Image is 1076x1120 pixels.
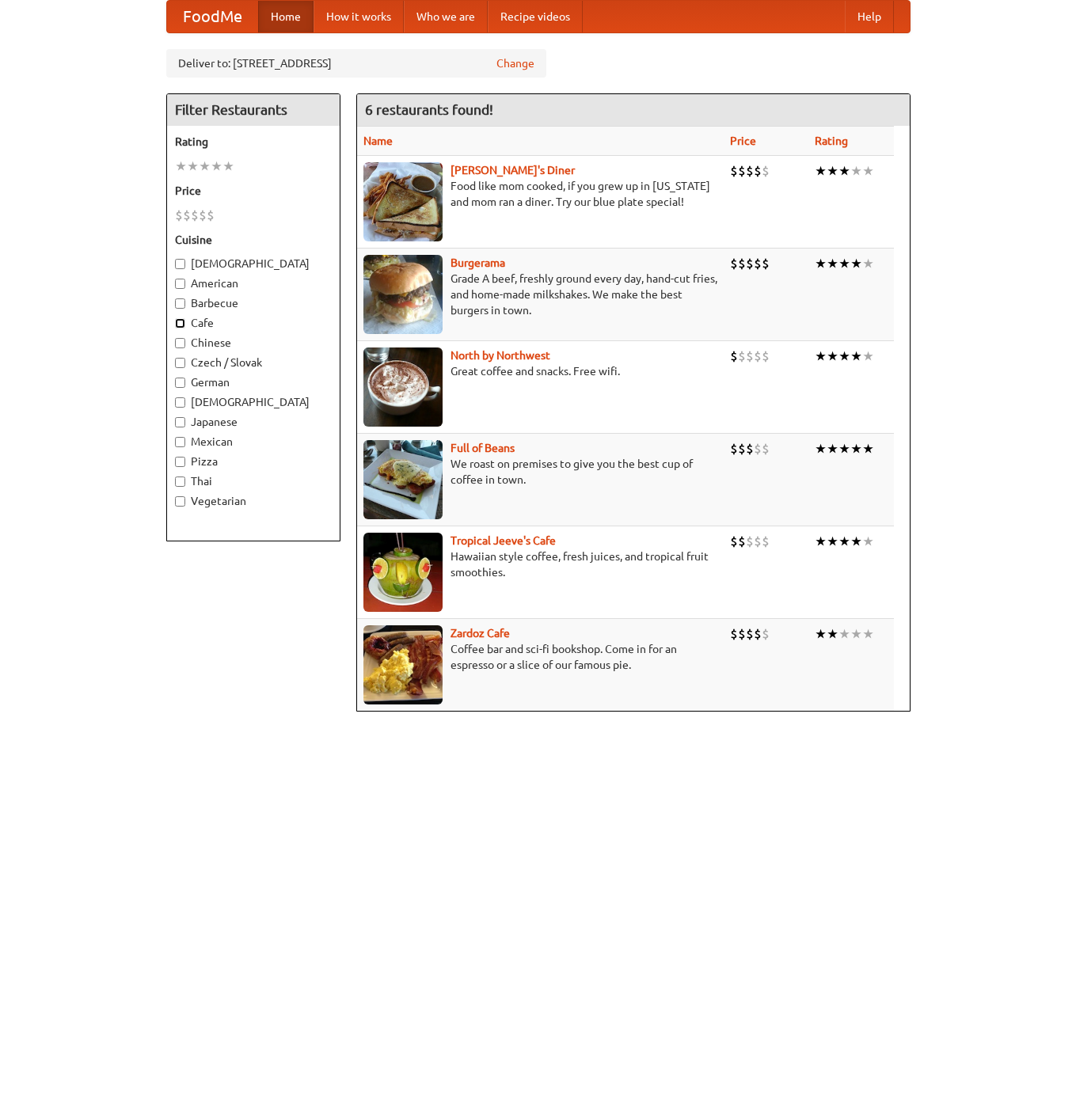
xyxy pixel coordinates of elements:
[451,256,505,269] b: Burgerama
[738,162,746,180] li: $
[451,534,556,547] a: Tropical Jeeve's Cafe
[730,625,738,643] li: $
[746,533,754,550] li: $
[175,473,332,489] label: Thai
[175,315,332,331] label: Cafe
[175,183,332,199] h5: Price
[730,347,738,365] li: $
[175,355,332,370] label: Czech / Slovak
[451,349,550,362] a: North by Northwest
[363,255,443,334] img: burgerama.jpg
[175,279,185,289] input: American
[314,1,404,32] a: How it works
[404,1,488,32] a: Who we are
[815,625,827,643] li: ★
[862,347,874,365] li: ★
[175,158,187,175] li: ★
[175,256,332,271] label: [DEMOGRAPHIC_DATA]
[175,374,332,390] label: German
[258,1,314,32] a: Home
[827,255,838,272] li: ★
[211,158,222,175] li: ★
[738,255,746,272] li: $
[762,255,770,272] li: $
[815,255,827,272] li: ★
[762,440,770,457] li: $
[827,533,838,550] li: ★
[363,533,443,612] img: jeeves.jpg
[850,533,862,550] li: ★
[850,625,862,643] li: ★
[175,275,332,291] label: American
[363,271,717,318] p: Grade A beef, freshly ground every day, hand-cut fries, and home-made milkshakes. We make the bes...
[754,440,762,457] li: $
[850,347,862,365] li: ★
[850,162,862,180] li: ★
[488,1,583,32] a: Recipe videos
[187,158,199,175] li: ★
[363,456,717,488] p: We roast on premises to give you the best cup of coffee in town.
[815,533,827,550] li: ★
[451,442,515,454] a: Full of Beans
[175,232,332,248] h5: Cuisine
[838,162,850,180] li: ★
[175,134,332,150] h5: Rating
[850,440,862,457] li: ★
[862,162,874,180] li: ★
[175,207,183,224] li: $
[815,135,848,147] a: Rating
[754,255,762,272] li: $
[762,347,770,365] li: $
[175,434,332,450] label: Mexican
[862,533,874,550] li: ★
[730,533,738,550] li: $
[363,135,393,147] a: Name
[730,440,738,457] li: $
[363,178,717,210] p: Food like mom cooked, if you grew up in [US_STATE] and mom ran a diner. Try our blue plate special!
[838,533,850,550] li: ★
[175,295,332,311] label: Barbecue
[827,625,838,643] li: ★
[838,255,850,272] li: ★
[746,162,754,180] li: $
[363,363,717,379] p: Great coffee and snacks. Free wifi.
[838,625,850,643] li: ★
[838,440,850,457] li: ★
[167,1,258,32] a: FoodMe
[451,164,575,177] b: [PERSON_NAME]'s Diner
[175,476,185,487] input: Thai
[175,437,185,447] input: Mexican
[167,94,340,126] h4: Filter Restaurants
[199,158,211,175] li: ★
[175,457,185,467] input: Pizza
[175,259,185,269] input: [DEMOGRAPHIC_DATA]
[365,102,493,117] ng-pluralize: 6 restaurants found!
[175,394,332,410] label: [DEMOGRAPHIC_DATA]
[363,641,717,673] p: Coffee bar and sci-fi bookshop. Come in for an espresso or a slice of our famous pie.
[862,255,874,272] li: ★
[850,255,862,272] li: ★
[738,533,746,550] li: $
[175,298,185,309] input: Barbecue
[363,625,443,704] img: zardoz.jpg
[451,627,510,640] a: Zardoz Cafe
[762,533,770,550] li: $
[175,335,332,351] label: Chinese
[827,347,838,365] li: ★
[754,625,762,643] li: $
[762,625,770,643] li: $
[738,347,746,365] li: $
[838,347,850,365] li: ★
[175,358,185,368] input: Czech / Slovak
[730,135,756,147] a: Price
[363,440,443,519] img: beans.jpg
[166,49,546,78] div: Deliver to: [STREET_ADDRESS]
[363,347,443,427] img: north.jpg
[199,207,207,224] li: $
[746,440,754,457] li: $
[746,625,754,643] li: $
[183,207,191,224] li: $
